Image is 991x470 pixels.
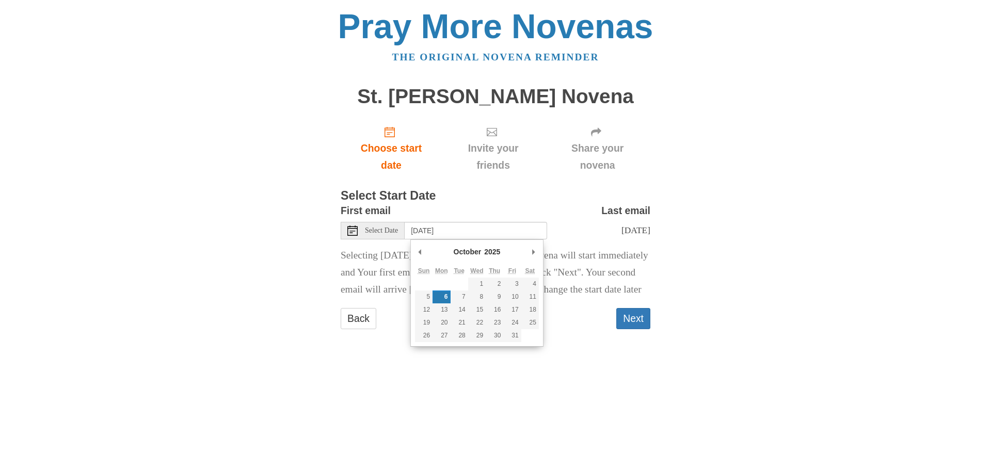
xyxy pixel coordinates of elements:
[525,267,535,274] abbr: Saturday
[435,267,448,274] abbr: Monday
[601,202,650,219] label: Last email
[454,267,464,274] abbr: Tuesday
[483,244,502,260] div: 2025
[341,86,650,108] h1: St. [PERSON_NAME] Novena
[433,329,450,342] button: 27
[405,222,547,239] input: Use the arrow keys to pick a date
[468,329,486,342] button: 29
[392,52,599,62] a: The original novena reminder
[442,118,545,179] div: Click "Next" to confirm your start date first.
[341,202,391,219] label: First email
[529,244,539,260] button: Next Month
[338,7,653,45] a: Pray More Novenas
[486,329,503,342] button: 30
[486,290,503,303] button: 9
[521,303,539,316] button: 18
[468,303,486,316] button: 15
[452,244,483,260] div: October
[521,290,539,303] button: 11
[415,303,433,316] button: 12
[451,329,468,342] button: 28
[503,316,521,329] button: 24
[451,316,468,329] button: 21
[489,267,500,274] abbr: Thursday
[616,308,650,329] button: Next
[486,316,503,329] button: 23
[341,247,650,298] p: Selecting [DATE] as the start date means Your novena will start immediately and Your first email ...
[503,303,521,316] button: 17
[433,303,450,316] button: 13
[486,303,503,316] button: 16
[415,244,425,260] button: Previous Month
[468,316,486,329] button: 22
[468,290,486,303] button: 8
[503,278,521,290] button: 3
[341,189,650,203] h3: Select Start Date
[503,290,521,303] button: 10
[451,303,468,316] button: 14
[365,227,398,234] span: Select Date
[415,290,433,303] button: 5
[555,140,640,174] span: Share your novena
[470,267,483,274] abbr: Wednesday
[521,278,539,290] button: 4
[418,267,430,274] abbr: Sunday
[521,316,539,329] button: 25
[351,140,431,174] span: Choose start date
[341,308,376,329] a: Back
[508,267,516,274] abbr: Friday
[341,118,442,179] a: Choose start date
[486,278,503,290] button: 2
[545,118,650,179] div: Click "Next" to confirm your start date first.
[503,329,521,342] button: 31
[433,290,450,303] button: 6
[433,316,450,329] button: 20
[415,329,433,342] button: 26
[621,225,650,235] span: [DATE]
[468,278,486,290] button: 1
[451,290,468,303] button: 7
[452,140,534,174] span: Invite your friends
[415,316,433,329] button: 19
